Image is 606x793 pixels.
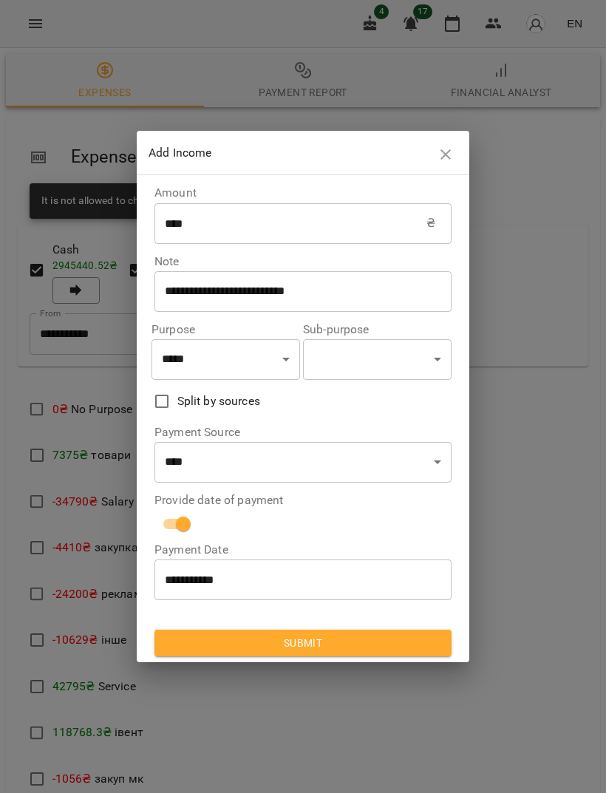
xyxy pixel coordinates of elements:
[154,187,452,199] label: Amount
[154,544,452,556] label: Payment Date
[154,630,452,656] button: Submit
[151,324,300,336] label: Purpose
[154,256,452,268] label: Note
[154,426,452,438] label: Payment Source
[177,392,260,410] span: Split by sources
[149,143,432,163] h6: Add Income
[166,634,440,652] span: Submit
[154,494,452,506] label: Provide date of payment
[426,214,435,232] p: ₴
[303,324,452,336] label: Sub-purpose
